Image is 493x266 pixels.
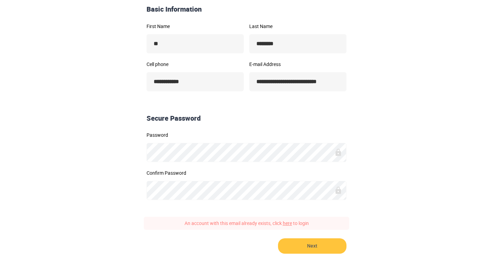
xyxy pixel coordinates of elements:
label: First Name [147,24,244,29]
div: Secure Password [144,114,349,123]
label: E-mail Address [249,62,346,67]
label: Last Name [249,24,346,29]
a: here [283,220,292,226]
span: An account with this email already exists, click to login [185,220,309,226]
label: Confirm Password [147,171,346,175]
label: Password [147,133,346,137]
label: Cell phone [147,62,244,67]
button: Next [278,238,346,254]
div: Basic Information [144,4,349,14]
